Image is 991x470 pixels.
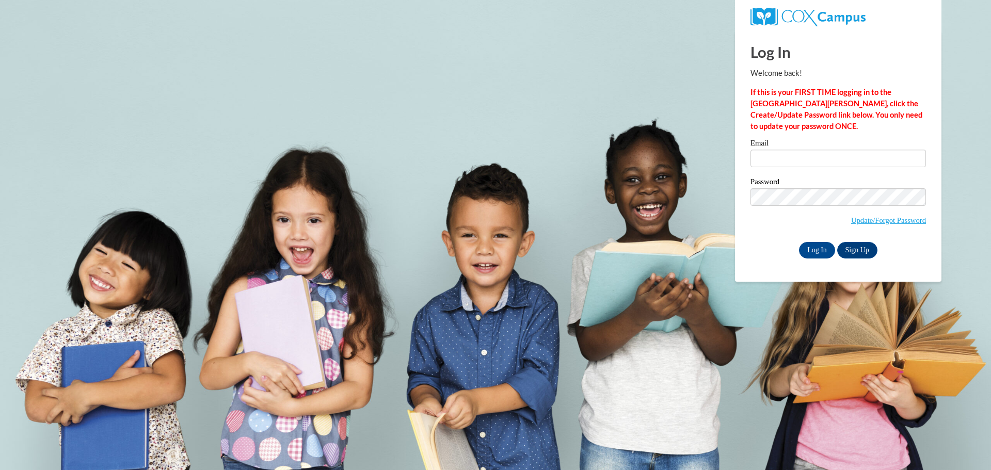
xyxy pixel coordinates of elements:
a: Sign Up [837,242,877,258]
label: Password [750,178,926,188]
h1: Log In [750,41,926,62]
a: Update/Forgot Password [851,216,926,224]
strong: If this is your FIRST TIME logging in to the [GEOGRAPHIC_DATA][PERSON_NAME], click the Create/Upd... [750,88,922,131]
p: Welcome back! [750,68,926,79]
label: Email [750,139,926,150]
a: COX Campus [750,12,866,21]
input: Log In [799,242,835,258]
img: COX Campus [750,8,866,26]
